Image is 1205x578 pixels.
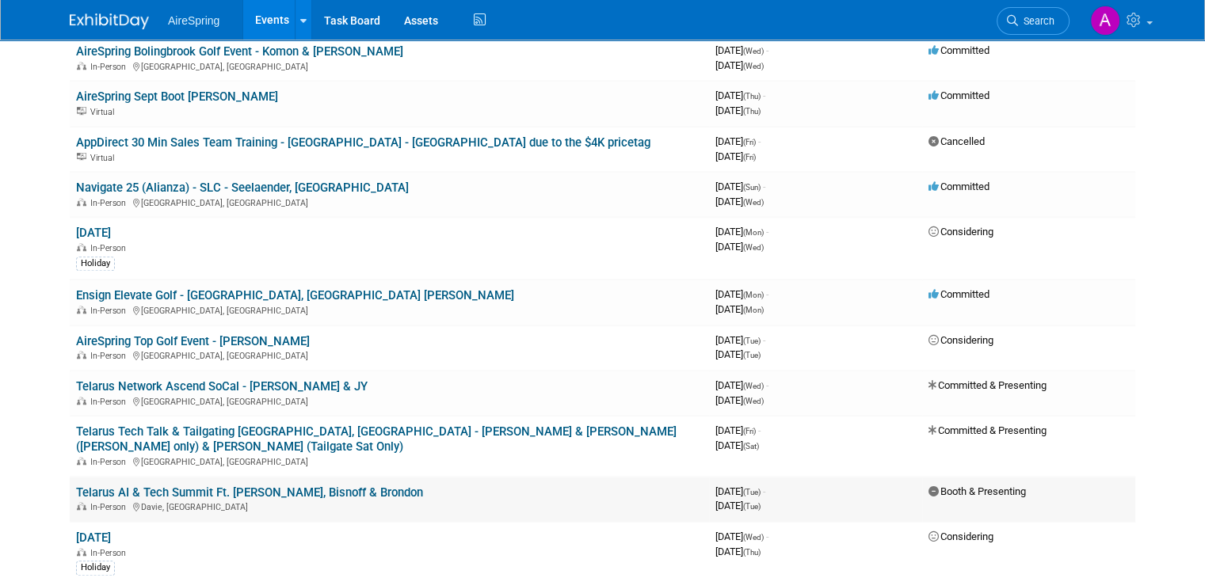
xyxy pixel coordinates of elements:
span: [DATE] [715,105,761,116]
a: Telarus AI & Tech Summit Ft. [PERSON_NAME], Bisnoff & Brondon [76,485,423,500]
span: Committed [929,288,990,300]
div: [GEOGRAPHIC_DATA], [GEOGRAPHIC_DATA] [76,303,703,316]
img: In-Person Event [77,198,86,206]
span: (Tue) [743,337,761,345]
span: (Tue) [743,488,761,496]
div: [GEOGRAPHIC_DATA], [GEOGRAPHIC_DATA] [76,196,703,208]
span: In-Person [90,351,131,361]
span: Committed & Presenting [929,379,1047,391]
span: In-Person [90,397,131,407]
span: (Wed) [743,62,764,70]
span: (Tue) [743,351,761,359]
span: [DATE] [715,196,764,207]
span: (Wed) [743,47,764,55]
img: In-Person Event [77,548,86,556]
span: - [766,288,768,300]
span: - [766,226,768,238]
a: [DATE] [76,530,111,545]
span: (Fri) [743,427,756,435]
span: - [766,379,768,391]
span: - [763,181,765,192]
span: [DATE] [715,89,765,101]
span: [DATE] [715,546,761,557]
img: In-Person Event [77,457,86,465]
span: (Sat) [743,442,759,451]
span: [DATE] [715,303,764,315]
span: AireSpring [168,14,219,27]
span: Booth & Presenting [929,485,1026,497]
a: AireSpring Sept Boot [PERSON_NAME] [76,89,278,104]
span: [DATE] [715,241,764,253]
span: [DATE] [715,59,764,71]
span: (Wed) [743,198,764,207]
span: (Mon) [743,228,764,237]
span: In-Person [90,502,131,512]
img: In-Person Event [77,306,86,314]
span: - [766,44,768,56]
span: - [758,424,761,436]
span: [DATE] [715,135,761,147]
span: Considering [929,334,993,346]
img: In-Person Event [77,351,86,359]
span: (Thu) [743,548,761,557]
img: Virtual Event [77,153,86,161]
span: In-Person [90,243,131,253]
span: [DATE] [715,288,768,300]
span: (Mon) [743,306,764,314]
span: In-Person [90,198,131,208]
img: ExhibitDay [70,13,149,29]
span: (Wed) [743,382,764,390]
span: - [763,89,765,101]
span: (Tue) [743,502,761,511]
img: Virtual Event [77,107,86,115]
span: In-Person [90,62,131,72]
span: [DATE] [715,44,768,56]
img: Angie Handal [1090,6,1120,36]
span: (Thu) [743,107,761,116]
span: Cancelled [929,135,985,147]
img: In-Person Event [77,243,86,251]
span: Committed & Presenting [929,424,1047,436]
a: Search [997,7,1070,35]
span: [DATE] [715,424,761,436]
a: Navigate 25 (Alianza) - SLC - Seelaender, [GEOGRAPHIC_DATA] [76,181,409,195]
span: - [758,135,761,147]
span: (Wed) [743,397,764,405]
img: In-Person Event [77,502,86,510]
div: [GEOGRAPHIC_DATA], [GEOGRAPHIC_DATA] [76,59,703,72]
div: Holiday [76,561,115,575]
span: Virtual [90,107,119,117]
span: [DATE] [715,379,768,391]
span: (Fri) [743,138,756,146]
span: Considering [929,530,993,542]
div: [GEOGRAPHIC_DATA], [GEOGRAPHIC_DATA] [76,348,703,361]
a: Ensign Elevate Golf - [GEOGRAPHIC_DATA], [GEOGRAPHIC_DATA] [PERSON_NAME] [76,288,514,302]
a: AireSpring Bolingbrook Golf Event - Komon & [PERSON_NAME] [76,44,403,59]
span: Search [1018,15,1054,27]
span: (Thu) [743,92,761,101]
a: Telarus Network Ascend SoCal - [PERSON_NAME] & JY [76,379,368,394]
img: In-Person Event [77,397,86,405]
span: (Fri) [743,153,756,162]
span: - [763,334,765,346]
span: (Mon) [743,291,764,299]
span: [DATE] [715,394,764,406]
span: [DATE] [715,439,759,451]
span: Committed [929,181,990,192]
span: [DATE] [715,181,765,192]
span: In-Person [90,306,131,316]
span: Committed [929,89,990,101]
span: - [766,530,768,542]
div: Holiday [76,257,115,271]
span: - [763,485,765,497]
span: [DATE] [715,348,761,360]
a: [DATE] [76,226,111,240]
span: Committed [929,44,990,56]
span: [DATE] [715,150,756,162]
a: AppDirect 30 Min Sales Team Training - [GEOGRAPHIC_DATA] - [GEOGRAPHIC_DATA] due to the $4K pricetag [76,135,650,150]
a: AireSpring Top Golf Event - [PERSON_NAME] [76,334,310,348]
span: In-Person [90,457,131,467]
div: [GEOGRAPHIC_DATA], [GEOGRAPHIC_DATA] [76,394,703,407]
span: Considering [929,226,993,238]
span: [DATE] [715,334,765,346]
